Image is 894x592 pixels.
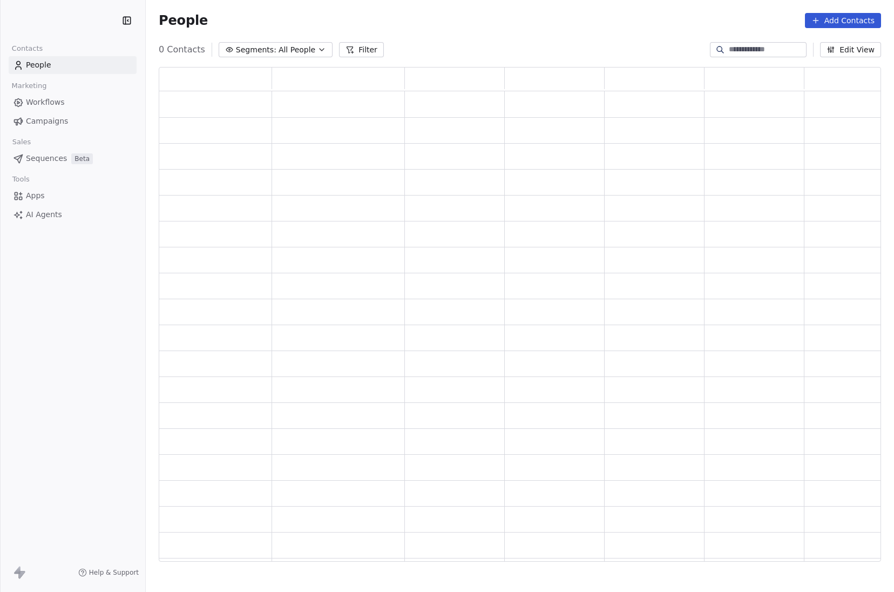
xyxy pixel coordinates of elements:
span: Segments: [236,44,276,56]
span: Sales [8,134,36,150]
span: Workflows [26,97,65,108]
span: Sequences [26,153,67,164]
span: 0 Contacts [159,43,205,56]
span: Campaigns [26,116,68,127]
span: Help & Support [89,568,139,577]
span: All People [279,44,315,56]
span: People [159,12,208,29]
a: People [9,56,137,74]
span: Apps [26,190,45,201]
button: Filter [339,42,384,57]
a: Help & Support [78,568,139,577]
a: SequencesBeta [9,150,137,167]
a: Apps [9,187,137,205]
a: Campaigns [9,112,137,130]
button: Add Contacts [805,13,881,28]
span: Beta [71,153,93,164]
span: People [26,59,51,71]
span: Marketing [7,78,51,94]
a: AI Agents [9,206,137,224]
button: Edit View [820,42,881,57]
a: Workflows [9,93,137,111]
span: Contacts [7,41,48,57]
span: AI Agents [26,209,62,220]
span: Tools [8,171,34,187]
